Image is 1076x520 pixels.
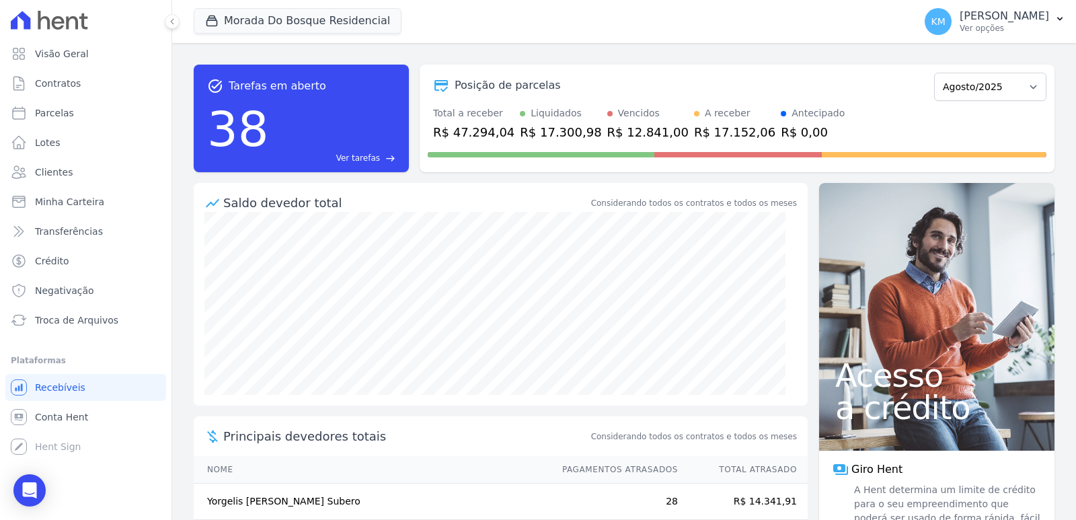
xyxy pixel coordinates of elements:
[5,100,166,126] a: Parcelas
[35,254,69,268] span: Crédito
[5,277,166,304] a: Negativação
[207,78,223,94] span: task_alt
[960,9,1049,23] p: [PERSON_NAME]
[851,461,902,478] span: Giro Hent
[5,248,166,274] a: Crédito
[931,17,945,26] span: KM
[385,153,395,163] span: east
[229,78,326,94] span: Tarefas em aberto
[194,484,549,520] td: Yorgelis [PERSON_NAME] Subero
[679,456,808,484] th: Total Atrasado
[455,77,561,94] div: Posição de parcelas
[11,352,161,369] div: Plataformas
[835,392,1038,424] span: a crédito
[35,284,94,297] span: Negativação
[5,307,166,334] a: Troca de Arquivos
[433,123,514,141] div: R$ 47.294,04
[5,159,166,186] a: Clientes
[5,129,166,156] a: Lotes
[35,381,85,394] span: Recebíveis
[618,106,660,120] div: Vencidos
[35,77,81,90] span: Contratos
[694,123,775,141] div: R$ 17.152,06
[835,359,1038,392] span: Acesso
[960,23,1049,34] p: Ver opções
[591,431,797,443] span: Considerando todos os contratos e todos os meses
[207,94,269,164] div: 38
[679,484,808,520] td: R$ 14.341,91
[35,313,118,327] span: Troca de Arquivos
[5,70,166,97] a: Contratos
[914,3,1076,40] button: KM [PERSON_NAME] Ver opções
[705,106,751,120] div: A receber
[35,165,73,179] span: Clientes
[5,40,166,67] a: Visão Geral
[35,136,61,149] span: Lotes
[591,197,797,209] div: Considerando todos os contratos e todos os meses
[433,106,514,120] div: Total a receber
[223,194,588,212] div: Saldo devedor total
[607,123,689,141] div: R$ 12.841,00
[549,484,679,520] td: 28
[336,152,380,164] span: Ver tarefas
[223,427,588,445] span: Principais devedores totais
[5,188,166,215] a: Minha Carteira
[520,123,601,141] div: R$ 17.300,98
[549,456,679,484] th: Pagamentos Atrasados
[35,410,88,424] span: Conta Hent
[35,195,104,209] span: Minha Carteira
[792,106,845,120] div: Antecipado
[5,218,166,245] a: Transferências
[274,152,395,164] a: Ver tarefas east
[13,474,46,507] div: Open Intercom Messenger
[35,225,103,238] span: Transferências
[35,47,89,61] span: Visão Geral
[194,456,549,484] th: Nome
[194,8,401,34] button: Morada Do Bosque Residencial
[5,374,166,401] a: Recebíveis
[5,404,166,431] a: Conta Hent
[781,123,845,141] div: R$ 0,00
[531,106,582,120] div: Liquidados
[35,106,74,120] span: Parcelas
